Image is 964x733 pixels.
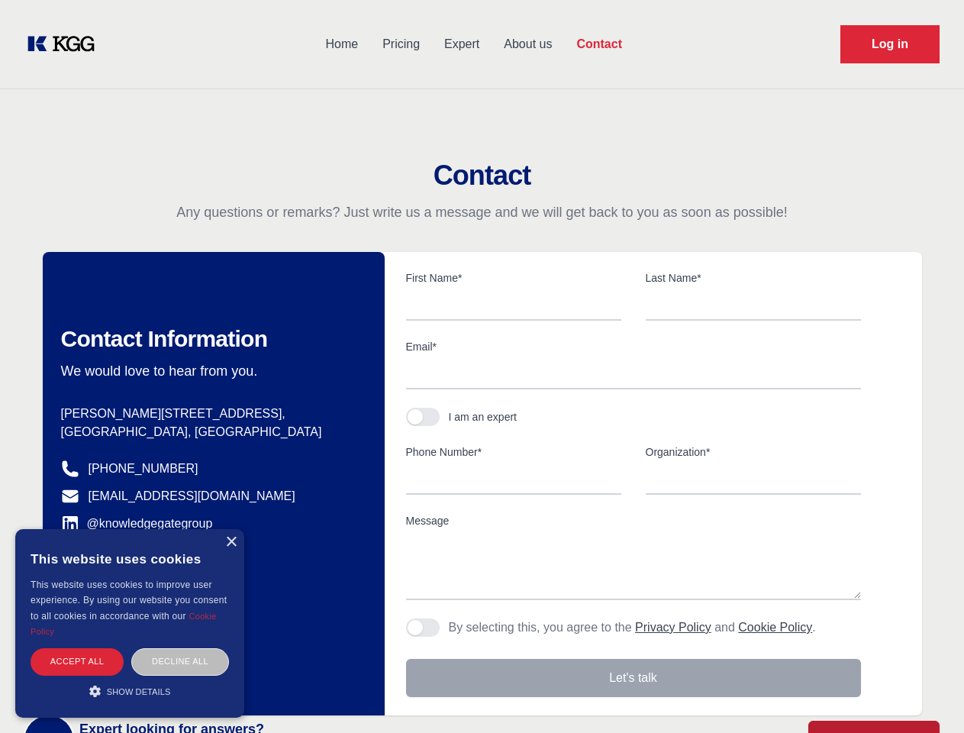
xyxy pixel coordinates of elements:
a: Privacy Policy [635,621,711,634]
a: Home [313,24,370,64]
a: Cookie Policy [31,612,217,636]
h2: Contact Information [61,325,360,353]
label: First Name* [406,270,621,286]
label: Organization* [646,444,861,460]
a: About us [492,24,564,64]
a: [PHONE_NUMBER] [89,460,198,478]
a: [EMAIL_ADDRESS][DOMAIN_NAME] [89,487,295,505]
a: Contact [564,24,634,64]
div: Close [225,537,237,548]
span: This website uses cookies to improve user experience. By using our website you consent to all coo... [31,580,227,622]
span: Show details [107,687,171,696]
div: Accept all [31,648,124,675]
a: @knowledgegategroup [61,515,213,533]
div: Decline all [131,648,229,675]
a: Expert [432,24,492,64]
a: Request Demo [840,25,940,63]
a: Cookie Policy [738,621,812,634]
div: I am an expert [449,409,517,425]
p: By selecting this, you agree to the and . [449,618,816,637]
a: Pricing [370,24,432,64]
button: Let's talk [406,659,861,697]
h2: Contact [18,160,946,191]
div: This website uses cookies [31,541,229,577]
label: Email* [406,339,861,354]
p: Any questions or remarks? Just write us a message and we will get back to you as soon as possible! [18,203,946,221]
label: Phone Number* [406,444,621,460]
iframe: Chat Widget [888,660,964,733]
label: Message [406,513,861,528]
p: We would love to hear from you. [61,362,360,380]
p: [PERSON_NAME][STREET_ADDRESS], [61,405,360,423]
a: KOL Knowledge Platform: Talk to Key External Experts (KEE) [24,32,107,57]
div: Show details [31,683,229,699]
label: Last Name* [646,270,861,286]
p: [GEOGRAPHIC_DATA], [GEOGRAPHIC_DATA] [61,423,360,441]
